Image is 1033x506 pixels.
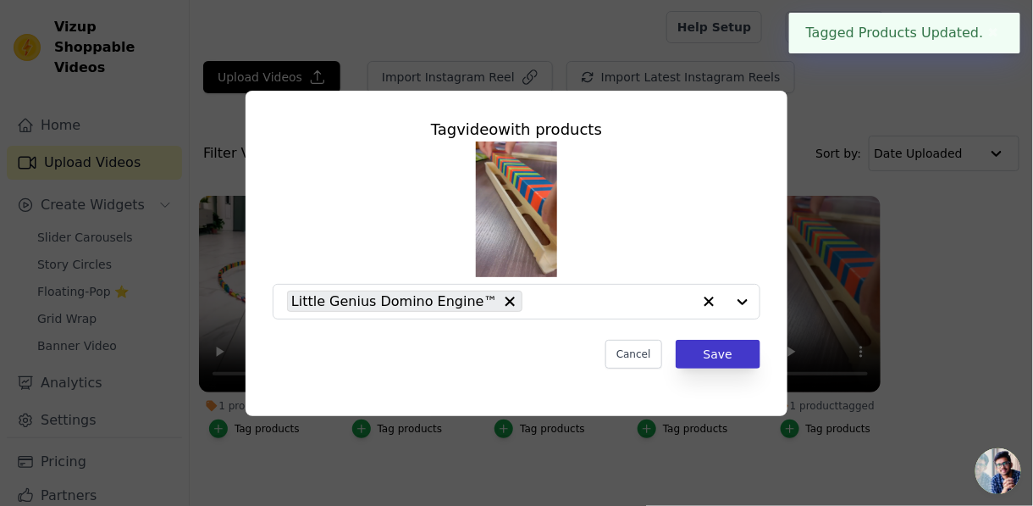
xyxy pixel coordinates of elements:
button: Close [984,23,1003,43]
span: Little Genius Domino Engine™ [291,291,498,312]
button: Save [676,340,760,369]
div: Tag video with products [273,118,760,142]
img: vizup-images-0774.png [476,142,557,277]
div: Tagged Products Updated. [789,13,1020,53]
a: Open chat [975,448,1021,494]
button: Cancel [605,340,662,369]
